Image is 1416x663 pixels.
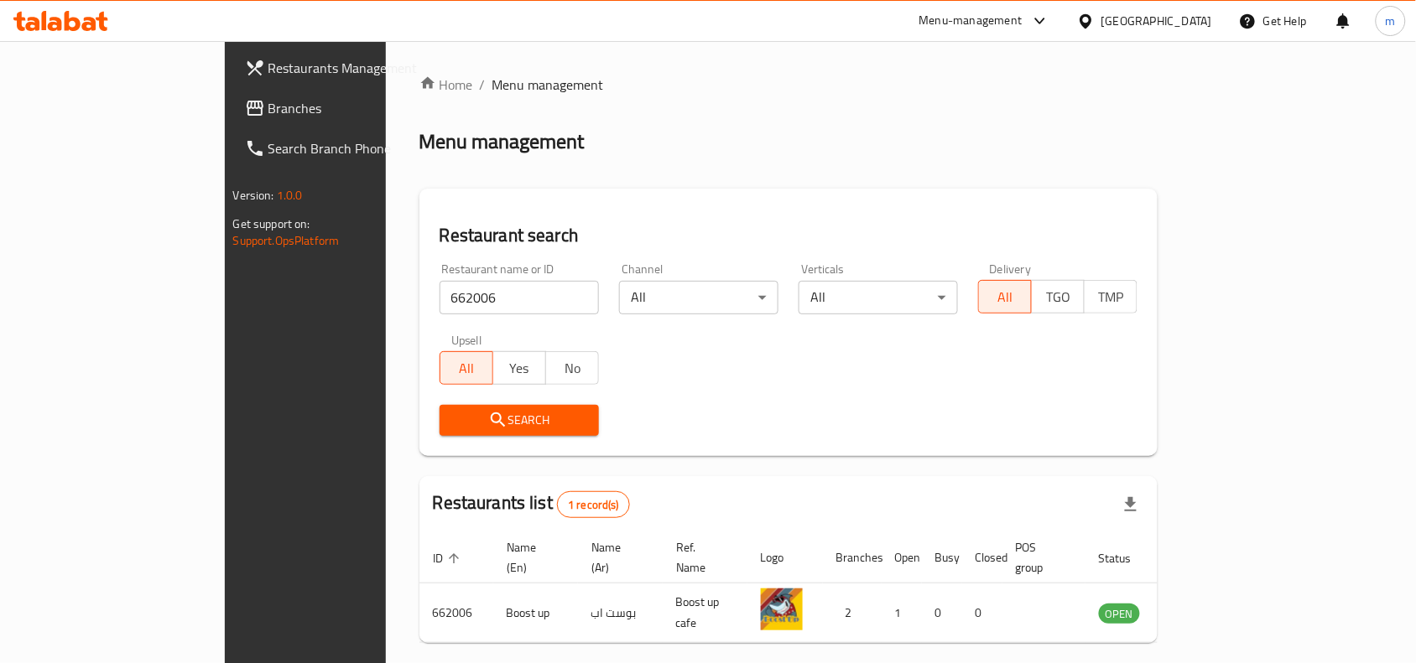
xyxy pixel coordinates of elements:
[232,88,461,128] a: Branches
[232,48,461,88] a: Restaurants Management
[545,351,599,385] button: No
[500,356,539,381] span: Yes
[986,285,1025,309] span: All
[990,263,1032,275] label: Delivery
[493,583,578,643] td: Boost up
[440,223,1138,248] h2: Restaurant search
[1091,285,1131,309] span: TMP
[1111,484,1151,525] div: Export file
[619,281,778,314] div: All
[419,128,585,155] h2: Menu management
[419,75,1158,95] nav: breadcrumb
[440,405,599,436] button: Search
[268,58,448,78] span: Restaurants Management
[591,537,643,578] span: Name (Ar)
[676,537,727,578] span: Ref. Name
[453,410,586,431] span: Search
[232,128,461,168] a: Search Branch Phone
[1386,12,1396,30] span: m
[1039,285,1078,309] span: TGO
[922,532,962,583] th: Busy
[1099,604,1140,624] span: OPEN
[419,532,1231,643] table: enhanced table
[1101,12,1212,30] div: [GEOGRAPHIC_DATA]
[578,583,663,643] td: بوست اب
[1099,548,1153,568] span: Status
[268,98,448,118] span: Branches
[492,351,546,385] button: Yes
[882,532,922,583] th: Open
[962,532,1002,583] th: Closed
[978,280,1032,313] button: All
[558,497,629,513] span: 1 record(s)
[447,356,487,381] span: All
[451,334,482,346] label: Upsell
[1084,280,1137,313] button: TMP
[277,184,303,206] span: 1.0.0
[919,11,1023,31] div: Menu-management
[492,75,604,95] span: Menu management
[268,138,448,158] span: Search Branch Phone
[823,532,882,583] th: Branches
[1031,280,1085,313] button: TGO
[799,281,958,314] div: All
[557,491,630,518] div: Total records count
[433,548,465,568] span: ID
[440,281,599,314] input: Search for restaurant name or ID..
[823,583,882,643] td: 2
[882,583,922,643] td: 1
[433,490,630,518] h2: Restaurants list
[553,356,592,381] span: No
[761,588,803,630] img: Boost up
[962,583,1002,643] td: 0
[1016,537,1065,578] span: POS group
[507,537,558,578] span: Name (En)
[747,532,823,583] th: Logo
[480,75,486,95] li: /
[233,184,274,206] span: Version:
[1099,603,1140,624] div: OPEN
[663,583,747,643] td: Boost up cafe
[233,213,310,235] span: Get support on:
[233,230,340,251] a: Support.OpsPlatform
[440,351,493,385] button: All
[922,583,962,643] td: 0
